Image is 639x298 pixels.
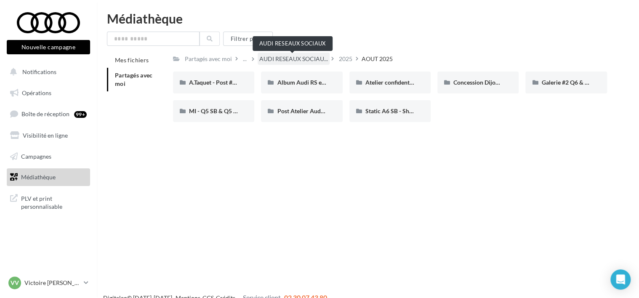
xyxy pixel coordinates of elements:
[5,105,92,123] a: Boîte de réception99+
[5,189,92,214] a: PLV et print personnalisable
[610,269,631,290] div: Open Intercom Messenger
[365,79,464,86] span: Atelier confidentiel [PERSON_NAME]
[21,193,87,211] span: PLV et print personnalisable
[21,173,56,181] span: Médiathèque
[189,79,258,86] span: A.Taquet - Post #1 Audi S3
[21,152,51,160] span: Campagnes
[74,111,87,118] div: 99+
[541,79,639,86] span: Galerie #2 Q6 & A6 SB - Shooting NV
[23,132,68,139] span: Visibilité en ligne
[241,53,248,65] div: ...
[223,32,273,46] button: Filtrer par
[259,55,328,63] span: AUDI RESEAUX SOCIAU...
[11,279,19,287] span: VV
[115,72,153,87] span: Partagés avec moi
[185,55,232,63] div: Partagés avec moi
[339,55,352,63] div: 2025
[107,12,629,25] div: Médiathèque
[5,127,92,144] a: Visibilité en ligne
[7,40,90,54] button: Nouvelle campagne
[277,79,404,86] span: Album Audi RS e-tron GT (e-tron GT attack plan)
[362,55,393,63] div: AOUT 2025
[7,275,90,291] a: VV Victoire [PERSON_NAME]
[21,110,69,117] span: Boîte de réception
[22,68,56,75] span: Notifications
[24,279,80,287] p: Victoire [PERSON_NAME]
[365,107,436,114] span: Static A6 SB - Shooting NV
[5,148,92,165] a: Campagnes
[253,36,333,51] div: AUDI RESEAUX SOCIAUX
[115,56,149,64] span: Mes fichiers
[453,79,512,86] span: Concession Dijon XhX
[22,89,51,96] span: Opérations
[5,168,92,186] a: Médiathèque
[189,107,264,114] span: MI - Q5 SB & Q5 SB e-hybrid
[277,107,370,114] span: Post Atelier Audi - session Business
[5,63,88,81] button: Notifications
[5,84,92,102] a: Opérations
